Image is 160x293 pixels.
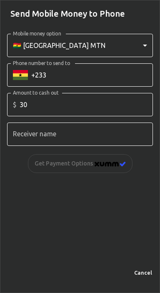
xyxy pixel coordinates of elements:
[13,60,70,67] label: Phone number to send to
[130,266,156,279] button: Cancel
[0,0,160,27] h2: Send Mobile Money to Phone
[13,89,59,96] label: Amount to cash out
[13,69,28,81] button: Select country
[7,34,153,57] div: 🇬🇭 [GEOGRAPHIC_DATA] MTN
[31,63,153,87] input: +1 (702) 123-4567
[13,30,61,37] label: Mobile money option
[13,100,16,110] p: $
